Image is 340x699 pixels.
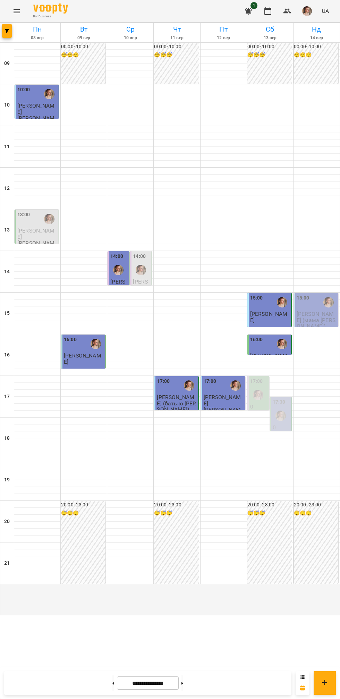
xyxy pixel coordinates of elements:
label: 16:00 [64,336,77,344]
h6: 21 [4,559,10,567]
h6: 20 [4,518,10,525]
img: Михайло [гітара] [184,380,194,391]
span: [PERSON_NAME] (мама [PERSON_NAME]) [297,311,335,329]
label: 16:00 [250,336,263,344]
span: [PERSON_NAME] [17,102,55,115]
label: 10:00 [17,86,30,94]
h6: 00:00 - 10:00 [61,43,105,51]
span: [PERSON_NAME] [133,278,148,297]
label: 15:00 [250,294,263,302]
p: [PERSON_NAME] [17,115,57,127]
span: [PERSON_NAME] [110,278,125,297]
h6: Вт [62,24,106,35]
h6: Пт [202,24,246,35]
img: Михайло [гітара] [275,411,286,421]
img: Михайло [гітара] [113,265,124,275]
h6: Нд [295,24,339,35]
h6: 11 вер [155,35,199,41]
h6: 20:00 - 23:00 [61,501,105,509]
h6: 10 [4,101,10,109]
label: 14:00 [110,253,123,260]
button: UA [319,5,332,17]
span: [PERSON_NAME] [204,394,241,406]
h6: Сб [248,24,292,35]
span: 1 [250,2,257,9]
img: Михайло [гітара] [253,390,263,400]
img: Михайло [гітара] [44,89,54,99]
span: UA [322,7,329,15]
h6: 😴😴😴 [247,509,292,517]
img: Михайло [гітара] [277,297,287,308]
h6: 08 вер [15,35,59,41]
h6: 20:00 - 23:00 [247,501,292,509]
label: 14:00 [133,253,146,260]
span: [PERSON_NAME] ( мама [PERSON_NAME] ) [250,352,288,371]
h6: 19 [4,476,10,484]
img: Михайло [гітара] [277,339,287,349]
p: [PERSON_NAME] [17,240,57,252]
p: 0 [273,424,290,430]
img: Voopty Logo [33,3,68,14]
h6: 20:00 - 23:00 [154,501,198,509]
img: Михайло [гітара] [230,380,241,391]
h6: 😴😴😴 [154,509,198,517]
span: [PERSON_NAME] [250,311,288,323]
span: [PERSON_NAME] (батько [PERSON_NAME]) [157,394,196,413]
h6: 18 [4,435,10,442]
h6: 😴😴😴 [154,51,198,59]
button: Menu [8,3,25,19]
h6: 00:00 - 10:00 [294,43,338,51]
h6: 14 [4,268,10,276]
label: 17:30 [273,398,286,406]
h6: 14 вер [295,35,339,41]
h6: 20:00 - 23:00 [294,501,338,509]
h6: 00:00 - 10:00 [154,43,198,51]
h6: 13 [4,226,10,234]
h6: 00:00 - 10:00 [247,43,292,51]
div: Михайло [гітара] [323,297,334,308]
span: For Business [33,14,68,19]
h6: 11 [4,143,10,151]
img: 17edbb4851ce2a096896b4682940a88a.jfif [302,6,312,16]
h6: 😴😴😴 [61,509,105,517]
h6: 13 вер [248,35,292,41]
span: [PERSON_NAME] [64,352,101,365]
img: Михайло [гітара] [44,214,54,224]
label: 17:00 [157,378,170,385]
span: [PERSON_NAME] [17,227,55,240]
p: [PERSON_NAME] [273,431,290,449]
h6: Пн [15,24,59,35]
label: 17:00 [250,378,263,385]
p: 0 [250,404,267,410]
h6: 😴😴😴 [294,51,338,59]
label: 17:00 [204,378,216,385]
label: 13:00 [17,211,30,219]
h6: 😴😴😴 [61,51,105,59]
h6: Чт [155,24,199,35]
p: [PERSON_NAME] [204,407,244,419]
h6: 16 [4,351,10,359]
h6: 10 вер [108,35,152,41]
h6: 12 [4,185,10,192]
img: Михайло [гітара] [136,265,146,275]
img: Михайло [гітара] [91,339,101,349]
label: 15:00 [297,294,309,302]
h6: 09 [4,60,10,67]
h6: 😴😴😴 [294,509,338,517]
h6: 12 вер [202,35,246,41]
h6: Ср [108,24,152,35]
h6: 17 [4,393,10,401]
h6: 09 вер [62,35,106,41]
p: Барабан дорослий пробний [250,410,267,440]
